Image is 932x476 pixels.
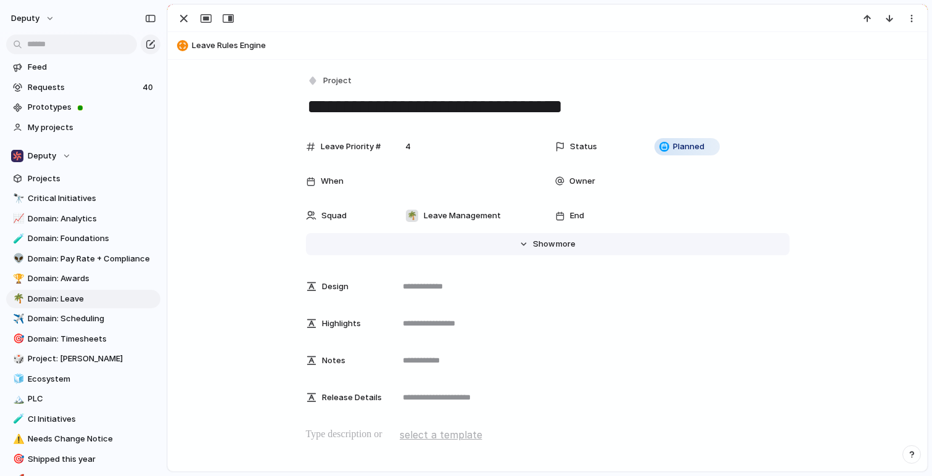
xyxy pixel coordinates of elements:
[6,250,160,268] a: 👽Domain: Pay Rate + Compliance
[13,292,22,306] div: 🌴
[28,81,139,94] span: Requests
[13,452,22,466] div: 🎯
[6,210,160,228] a: 📈Domain: Analytics
[13,392,22,406] div: 🏔️
[142,81,155,94] span: 40
[424,210,501,222] span: Leave Management
[406,210,418,222] div: 🌴
[322,392,382,404] span: Release Details
[6,310,160,328] a: ✈️Domain: Scheduling
[28,253,156,265] span: Domain: Pay Rate + Compliance
[28,393,156,405] span: PLC
[6,350,160,368] a: 🎲Project: [PERSON_NAME]
[6,370,160,388] a: 🧊Ecosystem
[11,453,23,466] button: 🎯
[569,175,595,187] span: Owner
[6,58,160,76] a: Feed
[28,150,56,162] span: Deputy
[6,410,160,429] div: 🧪CI Initiatives
[11,433,23,445] button: ⚠️
[13,232,22,246] div: 🧪
[556,238,575,250] span: more
[11,413,23,425] button: 🧪
[400,141,416,153] span: 4
[11,12,39,25] span: deputy
[11,192,23,205] button: 🔭
[28,273,156,285] span: Domain: Awards
[28,453,156,466] span: Shipped this year
[28,373,156,385] span: Ecosystem
[6,390,160,408] a: 🏔️PLC
[13,192,22,206] div: 🔭
[6,170,160,188] a: Projects
[673,141,704,153] span: Planned
[6,118,160,137] a: My projects
[6,98,160,117] a: Prototypes
[323,75,352,87] span: Project
[28,433,156,445] span: Needs Change Notice
[322,281,348,293] span: Design
[11,313,23,325] button: ✈️
[570,210,584,222] span: End
[11,353,23,365] button: 🎲
[305,72,355,90] button: Project
[28,293,156,305] span: Domain: Leave
[13,432,22,446] div: ⚠️
[6,189,160,208] a: 🔭Critical Initiatives
[6,9,61,28] button: deputy
[28,121,156,134] span: My projects
[322,318,361,330] span: Highlights
[6,147,160,165] button: Deputy
[6,290,160,308] div: 🌴Domain: Leave
[11,232,23,245] button: 🧪
[6,229,160,248] a: 🧪Domain: Foundations
[11,253,23,265] button: 👽
[28,333,156,345] span: Domain: Timesheets
[13,312,22,326] div: ✈️
[28,213,156,225] span: Domain: Analytics
[400,427,482,442] span: select a template
[6,269,160,288] a: 🏆Domain: Awards
[28,61,156,73] span: Feed
[28,192,156,205] span: Critical Initiatives
[28,413,156,425] span: CI Initiatives
[13,412,22,426] div: 🧪
[6,78,160,97] a: Requests40
[28,173,156,185] span: Projects
[11,293,23,305] button: 🌴
[321,210,347,222] span: Squad
[13,211,22,226] div: 📈
[306,233,790,255] button: Showmore
[6,450,160,469] div: 🎯Shipped this year
[173,36,922,55] button: Leave Rules Engine
[11,393,23,405] button: 🏔️
[28,232,156,245] span: Domain: Foundations
[321,175,344,187] span: When
[570,141,597,153] span: Status
[322,355,345,367] span: Notes
[11,373,23,385] button: 🧊
[13,332,22,346] div: 🎯
[11,213,23,225] button: 📈
[398,425,484,444] button: select a template
[28,101,156,113] span: Prototypes
[11,273,23,285] button: 🏆
[11,333,23,345] button: 🎯
[13,372,22,386] div: 🧊
[13,352,22,366] div: 🎲
[28,353,156,365] span: Project: [PERSON_NAME]
[6,330,160,348] a: 🎯Domain: Timesheets
[6,430,160,448] a: ⚠️Needs Change Notice
[28,313,156,325] span: Domain: Scheduling
[321,141,381,153] span: Leave Priority #
[13,272,22,286] div: 🏆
